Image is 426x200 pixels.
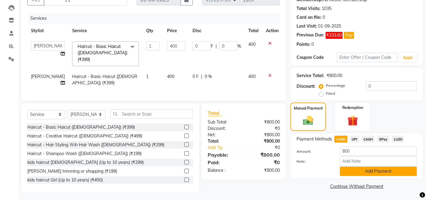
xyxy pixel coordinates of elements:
[163,24,189,38] th: Price
[78,44,127,62] span: Haircut - Basic Haicut ([DEMOGRAPHIC_DATA]) (₹399)
[189,24,245,38] th: Disc
[27,159,144,166] div: kids haircut [DEMOGRAPHIC_DATA] (Up to 10 years) (₹299)
[203,125,244,132] div: Discount:
[27,168,117,175] div: [PERSON_NAME] trimming or shapping (₹199)
[297,23,317,29] div: Last Visit:
[362,136,375,143] span: CASH
[297,73,324,79] div: Service Total:
[203,144,250,151] a: Add Tip
[292,149,335,154] label: Amount:
[340,157,417,166] input: Add Note
[326,91,335,96] label: Fixed
[292,183,422,190] a: Continue Without Payment
[90,57,93,62] a: x
[327,73,342,79] div: ₹800.00
[334,136,347,143] span: CARD
[297,14,321,21] div: Card on file:
[201,73,202,80] span: |
[300,115,316,127] img: _cash.svg
[245,24,262,38] th: Total
[244,167,284,174] div: ₹800.00
[323,14,325,21] div: 0
[244,119,284,125] div: ₹800.00
[297,54,337,61] div: Coupon Code
[294,106,323,111] label: Manual Payment
[297,32,324,39] div: Previous Due:
[203,151,244,158] div: Payable:
[237,43,241,49] span: %
[244,132,284,138] div: ₹800.00
[399,53,417,62] button: Apply
[322,5,331,12] div: 1035
[244,125,284,132] div: ₹0
[244,159,284,166] div: ₹0
[377,136,390,143] span: GPay
[205,73,212,80] span: 0 %
[311,41,314,48] div: 0
[216,43,217,49] span: |
[146,74,149,79] span: 1
[31,74,65,79] span: [PERSON_NAME]
[262,24,282,38] th: Action
[248,42,256,47] span: 400
[342,105,363,110] label: Redemption
[72,74,137,86] span: Haircut - Basic Haicut ([DEMOGRAPHIC_DATA]) (₹399)
[203,138,244,144] div: Total:
[28,13,284,24] div: Services
[392,136,404,143] span: LUZO
[143,24,163,38] th: Qty
[244,138,284,144] div: ₹800.00
[344,32,354,39] button: Pay
[203,167,244,174] div: Balance :
[203,119,244,125] div: Sub Total:
[203,132,244,138] div: Net:
[208,110,222,116] span: Total
[337,53,397,62] input: Enter Offer / Coupon Code
[244,151,284,158] div: ₹800.00
[27,151,142,157] div: Haircut - Shampoo Wash ([DEMOGRAPHIC_DATA]) (₹199)
[297,83,315,90] div: Discount:
[69,24,143,38] th: Service
[251,144,285,151] div: ₹0
[326,32,343,39] span: ₹333.60
[344,114,361,127] img: _gift.svg
[248,74,256,79] span: 400
[350,136,359,143] span: UPI
[318,23,341,29] div: 01-09-2025
[326,83,345,88] label: Percentage
[340,167,417,176] button: Add Payment
[297,41,310,48] div: Points:
[297,5,320,12] div: Total Visits:
[292,159,335,164] label: Note:
[110,109,193,119] input: Search or Scan
[27,124,135,131] div: Haircut - Basic Haicut ([DEMOGRAPHIC_DATA]) (₹399)
[211,43,213,49] span: F
[27,177,103,183] div: kids haircut Girl (Up to 10 years) (₹450)
[340,146,417,156] input: Amount
[27,133,142,139] div: Haircut - Creative Haircut ([DEMOGRAPHIC_DATA]) (₹499)
[193,73,199,80] span: 0 F
[27,142,164,148] div: Haircut - Hair Styling Wih Hair Wash ([DEMOGRAPHIC_DATA]) (₹299)
[203,159,244,166] div: Paid:
[167,74,174,79] span: 400
[297,136,332,142] span: Payment Methods
[27,24,69,38] th: Stylist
